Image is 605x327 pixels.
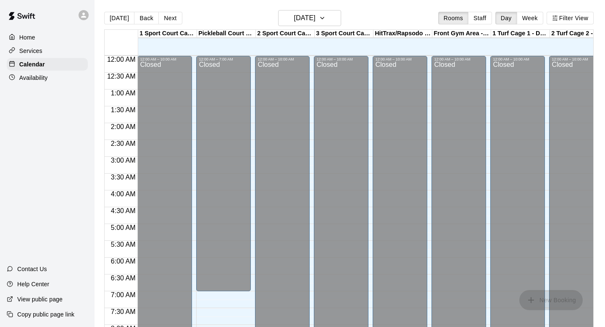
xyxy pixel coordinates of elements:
[19,33,35,42] p: Home
[547,12,594,24] button: Filter View
[109,241,138,248] span: 5:30 AM
[7,45,88,57] a: Services
[316,57,355,61] div: 12:00 AM – 10:00 AM
[104,12,134,24] button: [DATE]
[7,31,88,44] a: Home
[375,57,413,61] div: 12:00 AM – 10:00 AM
[17,295,63,303] p: View public page
[105,56,138,63] span: 12:00 AM
[495,12,517,24] button: Day
[17,310,74,319] p: Copy public page link
[109,157,138,164] span: 3:00 AM
[134,12,159,24] button: Back
[109,106,138,113] span: 1:30 AM
[109,174,138,181] span: 3:30 AM
[199,57,235,61] div: 12:00 AM – 7:00 AM
[196,56,251,291] div: 12:00 AM – 7:00 AM: Closed
[315,30,374,38] div: 3 Sport Court Cage 3 - DOWNINGTOWN
[140,57,178,61] div: 12:00 AM – 10:00 AM
[105,73,138,80] span: 12:30 AM
[19,60,45,69] p: Calendar
[109,274,138,282] span: 6:30 AM
[109,190,138,198] span: 4:00 AM
[19,74,48,82] p: Availability
[491,30,550,38] div: 1 Turf Cage 1 - DOWNINGTOWN
[552,57,590,61] div: 12:00 AM – 10:00 AM
[258,57,296,61] div: 12:00 AM – 10:00 AM
[432,30,491,38] div: Front Gym Area - [GEOGRAPHIC_DATA]
[109,224,138,231] span: 5:00 AM
[109,291,138,298] span: 7:00 AM
[7,71,88,84] a: Availability
[517,12,543,24] button: Week
[468,12,492,24] button: Staff
[434,57,472,61] div: 12:00 AM – 10:00 AM
[158,12,182,24] button: Next
[519,296,583,303] span: You don't have the permission to add bookings
[17,265,47,273] p: Contact Us
[138,30,197,38] div: 1 Sport Court Cage 1 - DOWNINGTOWN
[374,30,432,38] div: HitTrax/Rapsodo Virtual Reality Rental Cage - 16'x35'
[256,30,315,38] div: 2 Sport Court Cage 2 - DOWNINGTOWN
[294,12,316,24] h6: [DATE]
[278,10,341,26] button: [DATE]
[109,123,138,130] span: 2:00 AM
[109,207,138,214] span: 4:30 AM
[19,47,42,55] p: Services
[17,280,49,288] p: Help Center
[7,58,88,71] a: Calendar
[197,30,256,38] div: Pickleball Court Rental
[493,57,531,61] div: 12:00 AM – 10:00 AM
[109,140,138,147] span: 2:30 AM
[109,308,138,315] span: 7:30 AM
[109,258,138,265] span: 6:00 AM
[109,90,138,97] span: 1:00 AM
[199,61,248,290] div: Closed
[438,12,468,24] button: Rooms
